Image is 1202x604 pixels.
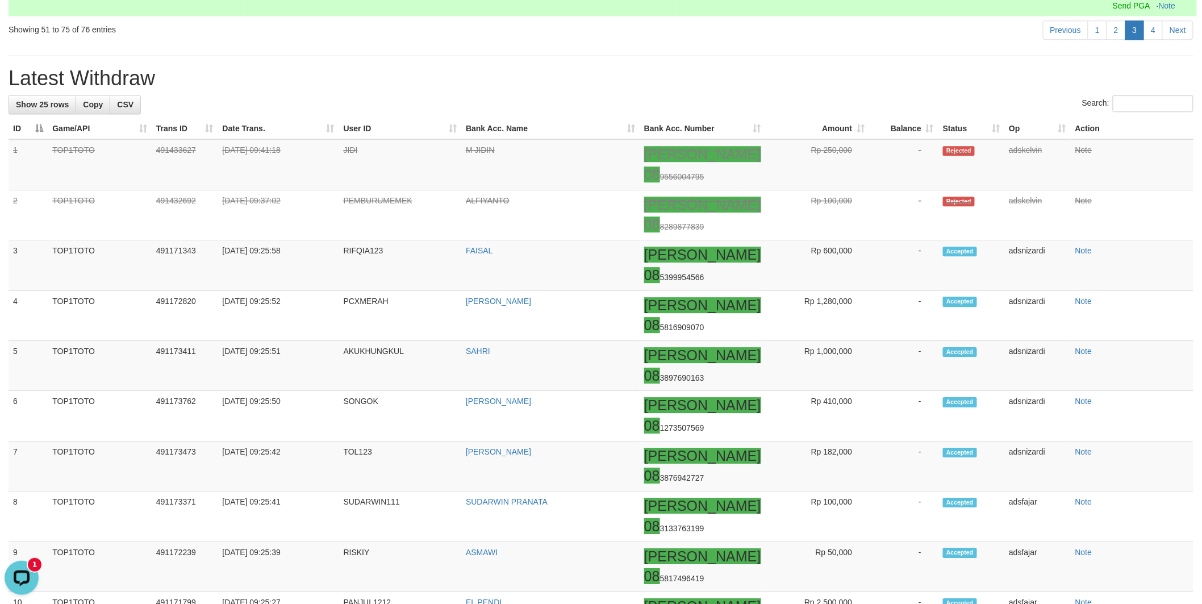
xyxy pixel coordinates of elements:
[644,418,660,434] ah_el_jm_1756146672679: 08
[943,397,977,407] span: Accepted
[644,448,761,464] ah_el_jm_1756146672679: [PERSON_NAME]
[218,491,339,541] td: [DATE] 09:25:41
[644,473,704,482] span: Copy 083876942727 to clipboard
[1004,541,1070,591] td: adsfajar
[48,391,152,441] td: TOP1TOTO
[644,498,761,514] ah_el_jm_1756146672679: [PERSON_NAME]
[218,541,339,591] td: [DATE] 09:25:39
[48,441,152,491] td: TOP1TOTO
[339,340,462,390] td: AKUKHUNGKUL
[48,541,152,591] td: TOP1TOTO
[466,497,548,506] a: SUDARWIN PRANATA
[1075,397,1092,406] a: Note
[644,267,660,283] ah_el_jm_1756146672679: 08
[1075,145,1092,155] a: Note
[943,347,977,357] span: Accepted
[1004,441,1070,491] td: adsnizardi
[1004,340,1070,390] td: adsnizardi
[83,100,103,109] span: Copy
[644,397,761,413] ah_el_jm_1756146672679: [PERSON_NAME]
[640,118,766,139] th: Bank Acc. Number: activate to sort column ascending
[152,541,218,591] td: 491172239
[48,290,152,340] td: TOP1TOTO
[943,548,977,557] span: Accepted
[644,297,761,313] ah_el_jm_1756146672679: [PERSON_NAME]
[339,441,462,491] td: TOL123
[9,19,493,35] div: Showing 51 to 75 of 76 entries
[766,139,870,190] td: Rp 250,000
[152,340,218,390] td: 491173411
[943,448,977,457] span: Accepted
[1075,297,1092,306] a: Note
[766,240,870,290] td: Rp 600,000
[9,290,48,340] td: 4
[218,118,339,139] th: Date Trans.: activate to sort column ascending
[339,391,462,441] td: SONGOK
[644,574,704,583] span: Copy 085817496419 to clipboard
[1075,447,1092,456] a: Note
[644,197,761,213] ah_el_jm_1756146672679: [PERSON_NAME]
[152,290,218,340] td: 491172820
[9,541,48,591] td: 9
[644,317,660,333] ah_el_jm_1756146672679: 08
[117,100,133,109] span: CSV
[644,347,761,363] ah_el_jm_1756146672679: [PERSON_NAME]
[869,491,938,541] td: -
[869,118,938,139] th: Balance: activate to sort column ascending
[218,290,339,340] td: [DATE] 09:25:52
[466,548,498,557] a: ASMAWI
[1113,1,1150,10] a: Send PGA
[5,5,39,39] button: Open LiveChat chat widget
[644,216,660,232] ah_el_jm_1756146672679: 08
[339,118,462,139] th: User ID: activate to sort column ascending
[644,568,660,584] ah_el_jm_1756146672679: 08
[152,391,218,441] td: 491173762
[644,423,704,432] span: Copy 081273507569 to clipboard
[461,118,640,139] th: Bank Acc. Name: activate to sort column ascending
[152,118,218,139] th: Trans ID: activate to sort column ascending
[9,391,48,441] td: 6
[1143,20,1163,40] a: 4
[766,118,870,139] th: Amount: activate to sort column ascending
[48,491,152,541] td: TOP1TOTO
[9,95,76,114] a: Show 25 rows
[1004,391,1070,441] td: adsnizardi
[152,441,218,491] td: 491173473
[644,524,704,533] span: Copy 083133763199 to clipboard
[28,2,41,15] div: New messages notification
[644,323,704,332] span: Copy 085816909070 to clipboard
[1125,20,1145,40] a: 3
[48,139,152,190] td: TOP1TOTO
[869,391,938,441] td: -
[1075,548,1092,557] a: Note
[644,373,704,382] span: Copy 083897690163 to clipboard
[466,297,531,306] a: [PERSON_NAME]
[1043,20,1088,40] a: Previous
[48,340,152,390] td: TOP1TOTO
[1075,196,1092,205] a: Note
[1075,347,1092,356] a: Note
[869,340,938,390] td: -
[1075,246,1092,255] a: Note
[9,441,48,491] td: 7
[1082,95,1193,112] label: Search:
[644,247,761,263] ah_el_jm_1756146672679: [PERSON_NAME]
[943,247,977,256] span: Accepted
[1004,190,1070,240] td: adskelvin
[339,190,462,240] td: PEMBURUMEMEK
[1004,240,1070,290] td: adsnizardi
[943,146,975,156] span: Rejected
[339,541,462,591] td: RISKIY
[218,240,339,290] td: [DATE] 09:25:58
[1004,491,1070,541] td: adsfajar
[339,290,462,340] td: PCXMERAH
[1004,118,1070,139] th: Op: activate to sort column ascending
[466,447,531,456] a: [PERSON_NAME]
[766,491,870,541] td: Rp 100,000
[339,240,462,290] td: RIFQIA123
[9,240,48,290] td: 3
[1075,497,1092,506] a: Note
[1113,95,1193,112] input: Search:
[339,139,462,190] td: JIDI
[9,118,48,139] th: ID: activate to sort column descending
